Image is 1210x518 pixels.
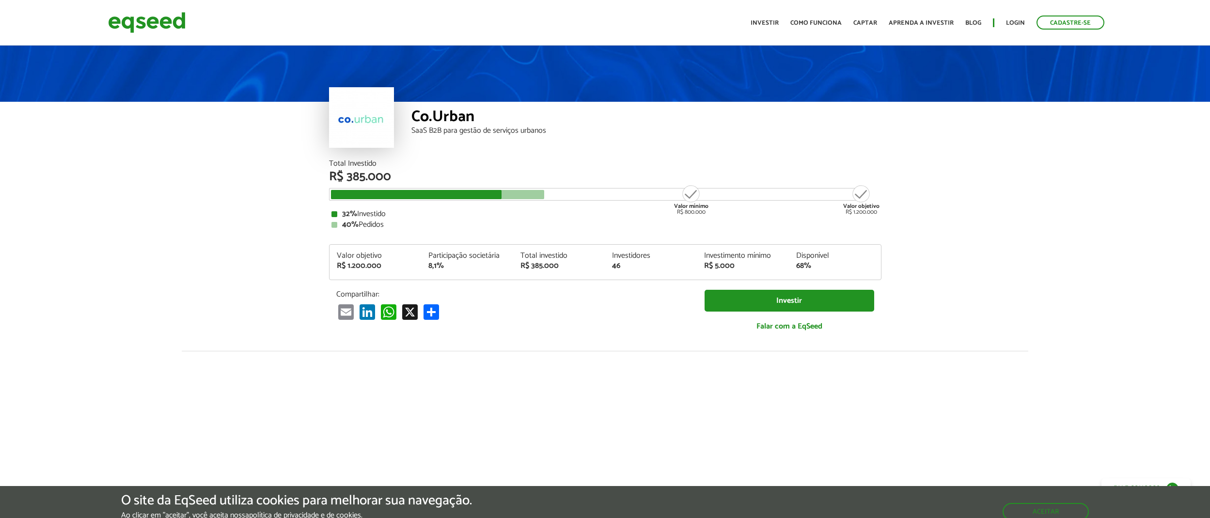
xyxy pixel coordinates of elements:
a: Fale conosco [1101,478,1191,499]
div: Pedidos [331,221,879,229]
div: Participação societária [428,252,506,260]
img: EqSeed [108,10,186,35]
div: Investimento mínimo [704,252,782,260]
div: R$ 5.000 [704,262,782,270]
a: Investir [751,20,779,26]
strong: 40% [342,218,359,231]
a: Investir [705,290,874,312]
a: LinkedIn [358,304,377,320]
a: Cadastre-se [1037,16,1104,30]
a: X [400,304,420,320]
div: 8,1% [428,262,506,270]
div: R$ 385.000 [329,171,881,183]
a: WhatsApp [379,304,398,320]
div: Total investido [520,252,598,260]
div: R$ 1.200.000 [337,262,414,270]
div: 46 [612,262,690,270]
strong: Valor objetivo [843,202,880,211]
div: R$ 800.000 [673,184,709,215]
h5: O site da EqSeed utiliza cookies para melhorar sua navegação. [121,493,472,508]
div: 68% [796,262,874,270]
div: Total Investido [329,160,881,168]
strong: 32% [342,207,357,220]
a: Email [336,304,356,320]
div: Investidores [612,252,690,260]
a: Blog [965,20,981,26]
div: Co.Urban [411,109,881,127]
strong: Valor mínimo [674,202,708,211]
div: R$ 385.000 [520,262,598,270]
a: Captar [853,20,877,26]
p: Compartilhar: [336,290,690,299]
a: Compartilhar [422,304,441,320]
div: Disponível [796,252,874,260]
div: SaaS B2B para gestão de serviços urbanos [411,127,881,135]
a: Falar com a EqSeed [705,316,874,336]
div: Investido [331,210,879,218]
div: Valor objetivo [337,252,414,260]
a: Como funciona [790,20,842,26]
div: R$ 1.200.000 [843,184,880,215]
a: Aprenda a investir [889,20,954,26]
a: Login [1006,20,1025,26]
